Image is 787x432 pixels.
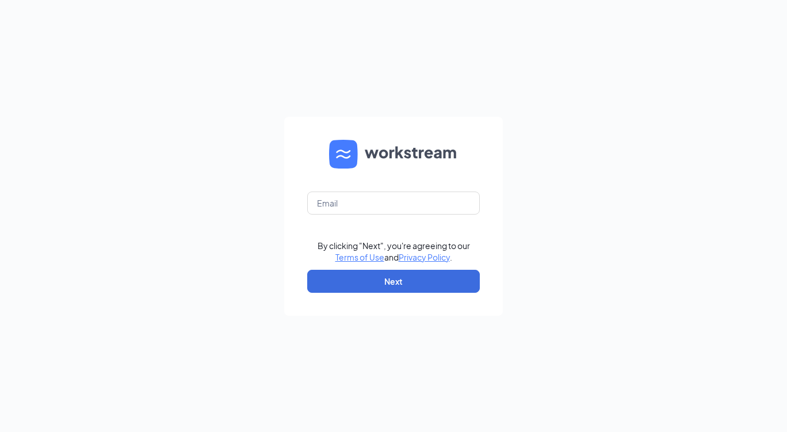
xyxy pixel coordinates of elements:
a: Terms of Use [335,252,384,262]
button: Next [307,270,480,293]
a: Privacy Policy [399,252,450,262]
input: Email [307,192,480,215]
img: WS logo and Workstream text [329,140,458,169]
div: By clicking "Next", you're agreeing to our and . [318,240,470,263]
